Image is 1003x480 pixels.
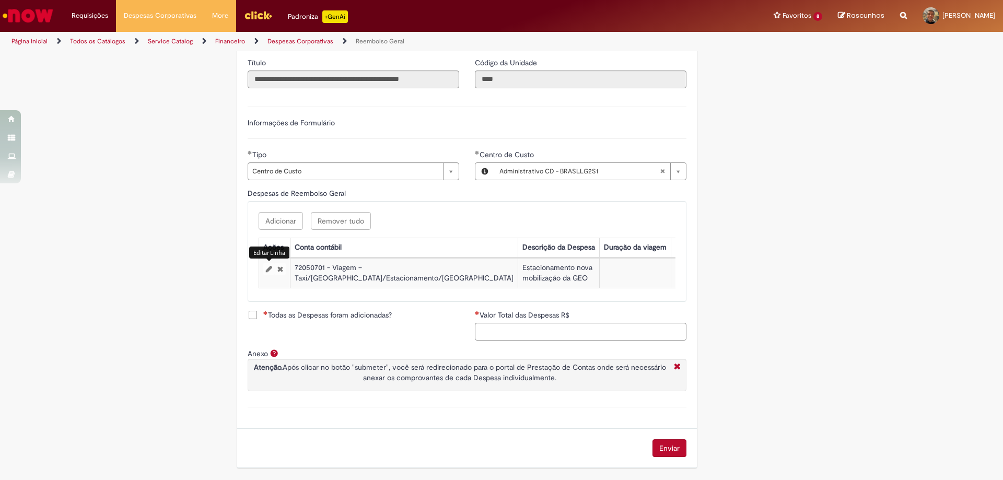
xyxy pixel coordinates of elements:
[499,163,660,180] span: Administrativo CD - BRASLLG2S1
[251,362,669,383] p: Após clicar no botão "submeter", você será redirecionado para o portal de Prestação de Contas ond...
[518,258,599,288] td: Estacionamento nova mobilização da GEO
[599,238,671,257] th: Duração da viagem
[475,150,480,155] span: Obrigatório Preenchido
[11,37,48,45] a: Página inicial
[494,163,686,180] a: Administrativo CD - BRASLLG2S1Limpar campo Centro de Custo
[215,37,245,45] a: Financeiro
[259,238,290,257] th: Ações
[288,10,348,23] div: Padroniza
[847,10,884,20] span: Rascunhos
[356,37,404,45] a: Reembolso Geral
[248,71,459,88] input: Título
[838,11,884,21] a: Rascunhos
[475,58,539,67] span: Somente leitura - Código da Unidade
[124,10,196,21] span: Despesas Corporativas
[248,189,348,198] span: Despesas de Reembolso Geral
[263,310,392,320] span: Todas as Despesas foram adicionadas?
[248,58,268,67] span: Somente leitura - Título
[148,37,193,45] a: Service Catalog
[249,247,289,259] div: Editar Linha
[942,11,995,20] span: [PERSON_NAME]
[244,7,272,23] img: click_logo_yellow_360x200.png
[290,258,518,288] td: 72050701 - Viagem – Taxi/[GEOGRAPHIC_DATA]/Estacionamento/[GEOGRAPHIC_DATA]
[671,362,683,373] i: Fechar More information Por anexo
[290,238,518,257] th: Conta contábil
[652,439,686,457] button: Enviar
[8,32,661,51] ul: Trilhas de página
[248,57,268,68] label: Somente leitura - Título
[267,37,333,45] a: Despesas Corporativas
[212,10,228,21] span: More
[475,57,539,68] label: Somente leitura - Código da Unidade
[72,10,108,21] span: Requisições
[475,323,686,341] input: Valor Total das Despesas R$
[248,118,335,127] label: Informações de Formulário
[475,311,480,315] span: Necessários
[475,71,686,88] input: Código da Unidade
[254,362,283,372] strong: Atenção.
[322,10,348,23] p: +GenAi
[518,238,599,257] th: Descrição da Despesa
[480,150,536,159] span: Centro de Custo
[475,163,494,180] button: Centro de Custo, Visualizar este registro Administrativo CD - BRASLLG2S1
[1,5,55,26] img: ServiceNow
[783,10,811,21] span: Favoritos
[248,150,252,155] span: Obrigatório Preenchido
[671,238,730,257] th: Quilometragem
[480,310,572,320] span: Valor Total das Despesas R$
[263,311,268,315] span: Necessários
[252,150,269,159] span: Tipo
[268,349,281,357] span: Ajuda para Anexo
[813,12,822,21] span: 8
[655,163,670,180] abbr: Limpar campo Centro de Custo
[248,349,268,358] label: Anexo
[252,163,438,180] span: Centro de Custo
[70,37,125,45] a: Todos os Catálogos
